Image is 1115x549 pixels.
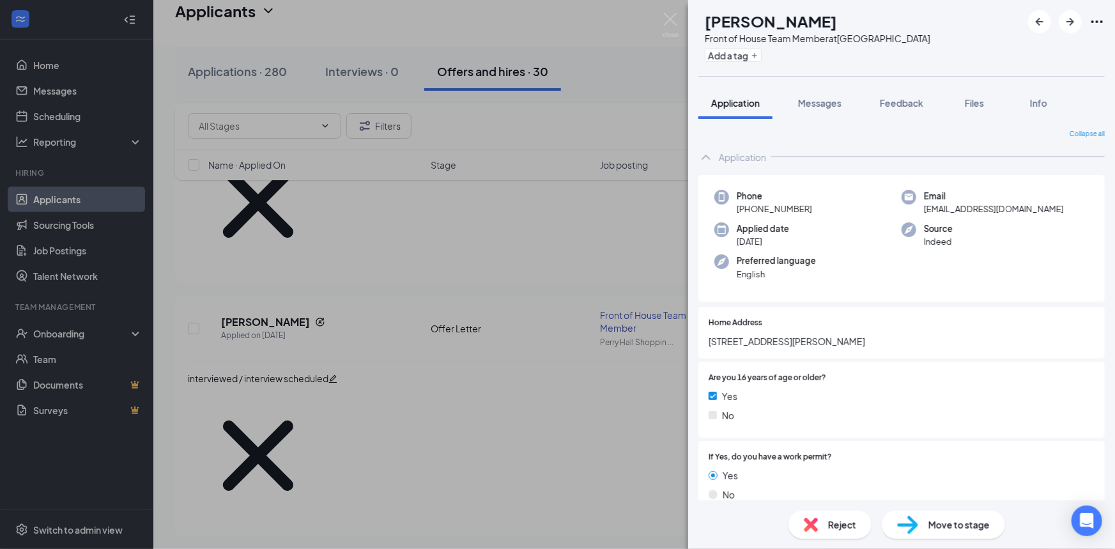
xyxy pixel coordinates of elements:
span: Info [1030,97,1047,109]
button: ArrowRight [1059,10,1082,33]
span: Files [965,97,984,109]
h1: [PERSON_NAME] [705,10,837,32]
button: PlusAdd a tag [705,49,762,62]
div: Front of House Team Member at [GEOGRAPHIC_DATA] [705,32,930,45]
span: [DATE] [737,235,789,248]
span: Indeed [924,235,953,248]
span: Messages [798,97,842,109]
div: Open Intercom Messenger [1072,506,1102,536]
span: Email [924,190,1064,203]
svg: ArrowLeftNew [1032,14,1047,29]
span: Application [711,97,760,109]
span: Applied date [737,222,789,235]
span: If Yes, do you have a work permit? [709,451,832,463]
span: Move to stage [928,518,990,532]
span: English [737,268,816,281]
svg: ChevronUp [698,150,714,165]
span: Feedback [880,97,923,109]
span: Phone [737,190,812,203]
svg: Plus [751,52,758,59]
span: [PHONE_NUMBER] [737,203,812,215]
span: No [722,408,734,422]
span: Reject [828,518,856,532]
span: Preferred language [737,254,816,267]
span: Source [924,222,953,235]
span: [EMAIL_ADDRESS][DOMAIN_NAME] [924,203,1064,215]
span: Yes [722,389,737,403]
span: Home Address [709,317,762,329]
svg: Ellipses [1089,14,1105,29]
span: No [723,488,735,502]
span: Collapse all [1070,129,1105,139]
button: ArrowLeftNew [1028,10,1051,33]
div: Application [719,151,766,164]
span: [STREET_ADDRESS][PERSON_NAME] [709,334,1095,348]
svg: ArrowRight [1063,14,1078,29]
span: Are you 16 years of age or older? [709,372,826,384]
span: Yes [723,468,738,483]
